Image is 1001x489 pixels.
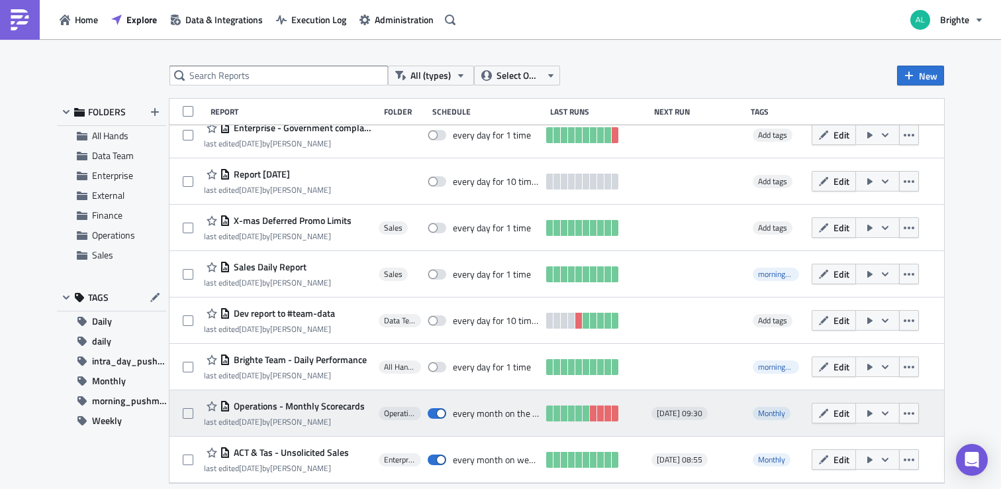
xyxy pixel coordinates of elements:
[453,129,531,141] div: every day for 1 time
[185,13,263,27] span: Data & Integrations
[92,351,166,371] span: intra_day_pushmetrics_send
[474,66,560,85] button: Select Owner
[204,463,349,473] div: last edited by [PERSON_NAME]
[453,222,531,234] div: every day for 1 time
[834,406,849,420] span: Edit
[92,411,122,431] span: Weekly
[126,13,157,27] span: Explore
[909,9,931,31] img: Avatar
[384,455,416,465] span: Enterprise
[834,453,849,466] span: Edit
[53,9,105,30] button: Home
[230,215,352,227] span: X-mas Deferred Promo Limits
[940,13,969,27] span: Brighte
[92,168,133,182] span: Enterprise
[758,360,853,373] span: morning_pushmetrics_send
[9,9,30,30] img: PushMetrics
[758,314,787,327] span: Add tags
[834,174,849,188] span: Edit
[105,9,164,30] button: Explore
[654,107,745,117] div: Next Run
[432,107,544,117] div: Schedule
[812,356,856,377] button: Edit
[269,9,353,30] a: Execution Log
[92,311,112,331] span: Daily
[88,106,126,118] span: FOLDERS
[453,176,540,188] div: every day for 10 times
[57,351,166,371] button: intra_day_pushmetrics_send
[204,370,367,380] div: last edited by [PERSON_NAME]
[812,449,856,470] button: Edit
[353,9,440,30] a: Administration
[239,137,262,150] time: 2025-03-03T05:37:47Z
[169,66,388,85] input: Search Reports
[384,223,403,233] span: Sales
[88,292,109,303] span: TAGS
[92,208,122,222] span: Finance
[751,107,806,117] div: Tags
[388,66,474,85] button: All (types)
[758,407,785,419] span: Monthly
[239,184,262,196] time: 2024-11-22T01:41:05Z
[384,107,426,117] div: Folder
[834,267,849,281] span: Edit
[92,148,134,162] span: Data Team
[57,411,166,431] button: Weekly
[239,462,262,474] time: 2024-08-15T04:04:26Z
[92,188,124,202] span: External
[758,453,785,466] span: Monthly
[657,455,702,465] span: [DATE] 08:55
[239,369,262,382] time: 2024-10-16T23:01:35Z
[239,230,262,243] time: 2024-10-31T04:21:27Z
[812,310,856,331] button: Edit
[758,129,787,141] span: Add tags
[834,221,849,235] span: Edit
[164,9,269,30] button: Data & Integrations
[204,324,335,334] div: last edited by [PERSON_NAME]
[902,5,991,34] button: Brighte
[753,407,790,420] span: Monthly
[230,261,307,273] span: Sales Daily Report
[753,268,799,281] span: morning_pushmetrics_send
[92,228,135,242] span: Operations
[812,125,856,145] button: Edit
[453,454,540,466] div: every month on weekdays
[384,269,403,280] span: Sales
[384,362,416,372] span: All Hands
[897,66,944,85] button: New
[384,315,416,326] span: Data Team
[92,129,128,142] span: All Hands
[204,185,331,195] div: last edited by [PERSON_NAME]
[57,311,166,331] button: Daily
[812,217,856,238] button: Edit
[230,447,349,459] span: ACT & Tas - Unsolicited Sales
[204,278,331,288] div: last edited by [PERSON_NAME]
[758,175,787,188] span: Add tags
[834,360,849,374] span: Edit
[75,13,98,27] span: Home
[239,276,262,289] time: 2024-10-08T23:29:06Z
[753,221,792,235] span: Add tags
[57,371,166,391] button: Monthly
[758,268,853,280] span: morning_pushmetrics_send
[230,307,335,319] span: Dev report to #team-data
[919,69,937,83] span: New
[204,231,352,241] div: last edited by [PERSON_NAME]
[92,371,126,391] span: Monthly
[657,408,702,419] span: [DATE] 09:30
[57,391,166,411] button: morning_pushmetrics_send
[239,415,262,428] time: 2025-03-17T05:00:29Z
[753,129,792,142] span: Add tags
[291,13,346,27] span: Execution Log
[453,361,531,373] div: every day for 1 time
[753,314,792,327] span: Add tags
[753,360,799,374] span: morning_pushmetrics_send
[453,268,531,280] div: every day for 1 time
[550,107,647,117] div: Last Runs
[204,417,365,427] div: last edited by [PERSON_NAME]
[230,354,367,366] span: Brighte Team - Daily Performance
[230,122,372,134] span: Enterprise - Government complaints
